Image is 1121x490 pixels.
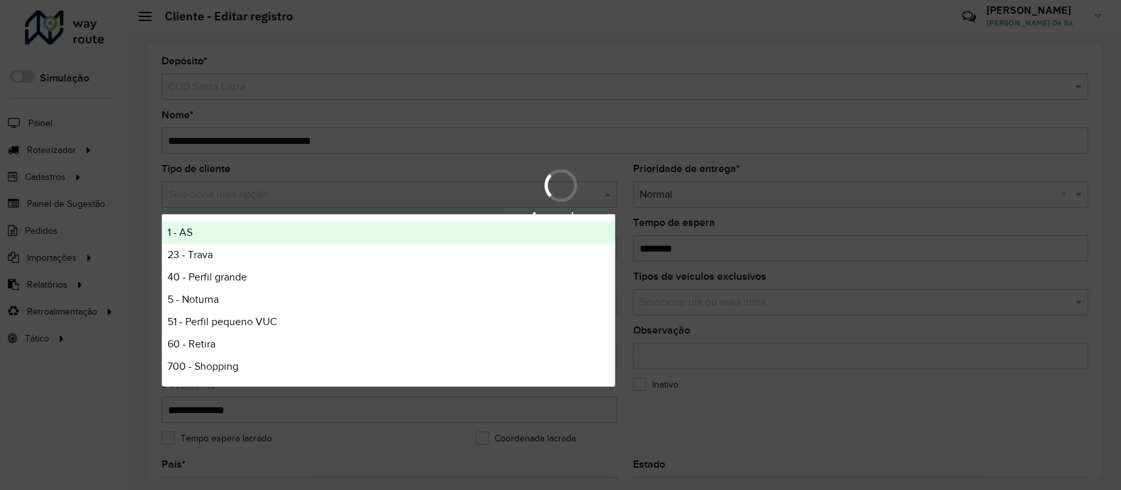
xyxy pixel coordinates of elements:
span: 60 - Retira [167,338,215,349]
span: 700 - Shopping [167,361,238,372]
ng-dropdown-panel: Options list [162,214,615,387]
span: 40 - Perfil grande [167,271,247,282]
span: 51 - Perfil pequeno VUC [167,316,277,327]
span: 5 - Noturna [167,294,219,305]
span: 23 - Trava [167,249,213,260]
span: 1 - AS [167,227,192,238]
